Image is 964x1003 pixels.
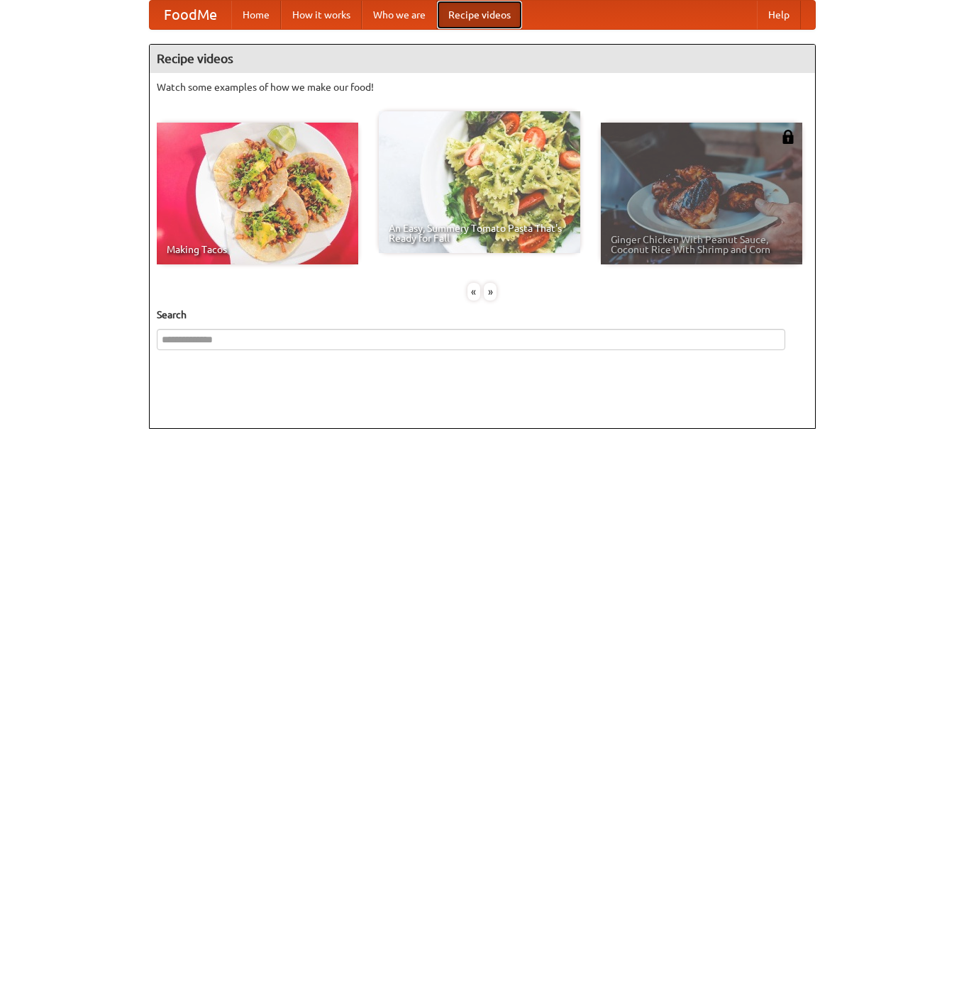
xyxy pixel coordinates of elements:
a: An Easy, Summery Tomato Pasta That's Ready for Fall [379,111,580,253]
span: Making Tacos [167,245,348,254]
a: Help [757,1,801,29]
a: How it works [281,1,362,29]
span: An Easy, Summery Tomato Pasta That's Ready for Fall [389,223,570,243]
div: » [484,283,497,301]
a: Who we are [362,1,437,29]
h4: Recipe videos [150,45,815,73]
a: Recipe videos [437,1,522,29]
h5: Search [157,308,808,322]
div: « [467,283,480,301]
img: 483408.png [781,130,795,144]
p: Watch some examples of how we make our food! [157,80,808,94]
a: Making Tacos [157,123,358,264]
a: FoodMe [150,1,231,29]
a: Home [231,1,281,29]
